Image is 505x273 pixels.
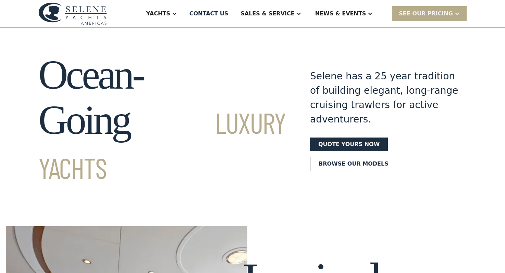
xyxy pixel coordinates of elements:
img: logo [38,2,107,25]
a: Quote yours now [310,138,388,151]
h1: Ocean-Going [38,52,285,188]
div: Contact US [189,10,229,18]
div: SEE Our Pricing [392,6,467,21]
div: Yachts [146,10,170,18]
div: SEE Our Pricing [399,10,453,18]
div: News & EVENTS [315,10,366,18]
a: Browse our models [310,157,397,171]
div: Sales & Service [241,10,294,18]
div: Selene has a 25 year tradition of building elegant, long-range cruising trawlers for active adven... [310,69,467,127]
span: Luxury Yachts [38,105,285,185]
